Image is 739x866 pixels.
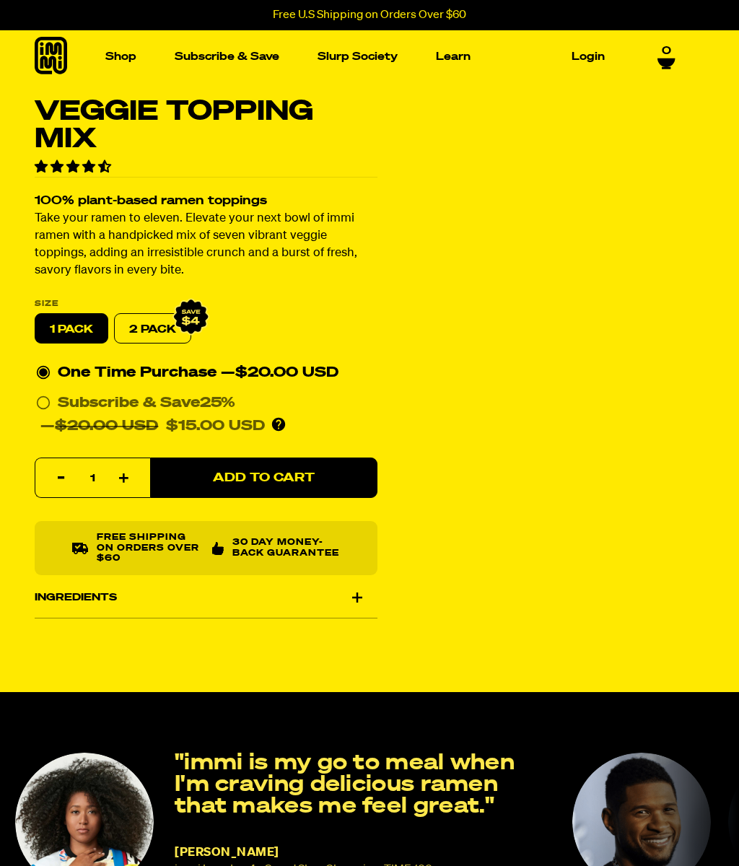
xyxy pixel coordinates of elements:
p: 30 Day Money-Back Guarantee [232,538,340,559]
a: Learn [430,45,476,68]
p: "immi is my go to meal when I'm craving delicious ramen that makes me feel great." [175,753,554,818]
h1: Veggie Topping Mix [35,98,377,153]
span: Add to Cart [213,472,315,484]
div: Ingredients [35,578,377,618]
p: Free U.S Shipping on Orders Over $60 [273,9,466,22]
button: Add to Cart [150,458,377,499]
span: $20.00 USD [235,366,338,380]
p: Take your ramen to eleven. Elevate your next bowl of immi ramen with a handpicked mix of seven vi... [35,211,377,280]
span: 25% [200,396,235,411]
span: 0 [662,43,671,56]
a: 0 [657,43,675,67]
p: Free shipping on orders over $60 [97,533,200,564]
span: $15.00 USD [166,419,265,434]
nav: Main navigation [100,30,611,83]
a: Subscribe & Save [169,45,285,68]
del: $20.00 USD [55,419,158,434]
input: quantity [44,459,141,499]
div: One Time Purchase [36,362,376,385]
h2: 100% plant-based ramen toppings [35,196,377,208]
span: [PERSON_NAME] [175,847,279,859]
a: Shop [100,45,142,68]
a: Login [566,45,611,68]
div: Subscribe & Save [58,392,235,415]
span: 4.34 stars [35,161,114,174]
div: — [40,415,265,438]
div: — [221,362,338,385]
label: 1 PACK [35,314,108,344]
label: 2 PACK [114,314,191,344]
label: Size [35,300,377,308]
a: Slurp Society [312,45,403,68]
